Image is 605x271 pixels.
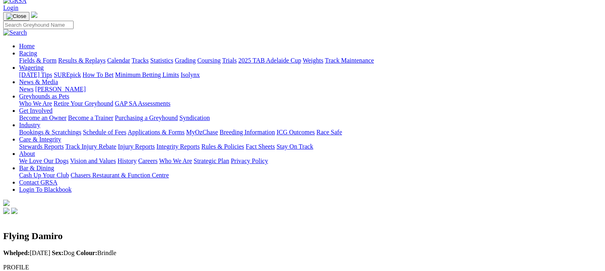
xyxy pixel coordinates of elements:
[19,107,53,114] a: Get Involved
[19,143,602,150] div: Care & Integrity
[3,231,602,242] h2: Flying Damiro
[115,71,179,78] a: Minimum Betting Limits
[19,122,40,128] a: Industry
[19,150,35,157] a: About
[68,114,113,121] a: Become a Trainer
[19,86,602,93] div: News & Media
[83,129,126,135] a: Schedule of Fees
[231,157,268,164] a: Privacy Policy
[107,57,130,64] a: Calendar
[115,100,171,107] a: GAP SA Assessments
[325,57,374,64] a: Track Maintenance
[19,129,81,135] a: Bookings & Scratchings
[19,57,56,64] a: Fields & Form
[19,71,52,78] a: [DATE] Tips
[115,114,178,121] a: Purchasing a Greyhound
[197,57,221,64] a: Coursing
[156,143,200,150] a: Integrity Reports
[175,57,196,64] a: Grading
[246,143,275,150] a: Fact Sheets
[316,129,342,135] a: Race Safe
[3,264,602,271] div: PROFILE
[6,13,26,20] img: Close
[3,200,10,206] img: logo-grsa-white.png
[19,179,57,186] a: Contact GRSA
[54,71,81,78] a: SUREpick
[19,114,66,121] a: Become an Owner
[19,100,52,107] a: Who We Are
[276,143,313,150] a: Stay On Track
[19,71,602,79] div: Wagering
[179,114,210,121] a: Syndication
[3,4,18,11] a: Login
[19,114,602,122] div: Get Involved
[150,57,173,64] a: Statistics
[35,86,86,92] a: [PERSON_NAME]
[58,57,105,64] a: Results & Replays
[83,71,114,78] a: How To Bet
[52,249,63,256] b: Sex:
[65,143,116,150] a: Track Injury Rebate
[3,29,27,36] img: Search
[132,57,149,64] a: Tracks
[31,12,37,18] img: logo-grsa-white.png
[19,64,44,71] a: Wagering
[238,57,301,64] a: 2025 TAB Adelaide Cup
[19,129,602,136] div: Industry
[19,172,69,179] a: Cash Up Your Club
[70,157,116,164] a: Vision and Values
[222,57,237,64] a: Trials
[186,129,218,135] a: MyOzChase
[19,93,69,100] a: Greyhounds as Pets
[19,143,64,150] a: Stewards Reports
[128,129,185,135] a: Applications & Forms
[19,172,602,179] div: Bar & Dining
[19,186,72,193] a: Login To Blackbook
[19,57,602,64] div: Racing
[3,249,30,256] b: Whelped:
[19,157,602,165] div: About
[3,249,50,256] span: [DATE]
[194,157,229,164] a: Strategic Plan
[19,86,33,92] a: News
[3,21,74,29] input: Search
[220,129,275,135] a: Breeding Information
[19,79,58,85] a: News & Media
[19,50,37,57] a: Racing
[138,157,158,164] a: Careers
[19,100,602,107] div: Greyhounds as Pets
[303,57,323,64] a: Weights
[19,136,61,143] a: Care & Integrity
[11,208,18,214] img: twitter.svg
[201,143,244,150] a: Rules & Policies
[181,71,200,78] a: Isolynx
[3,12,29,21] button: Toggle navigation
[3,208,10,214] img: facebook.svg
[52,249,74,256] span: Dog
[159,157,192,164] a: Who We Are
[276,129,315,135] a: ICG Outcomes
[118,143,155,150] a: Injury Reports
[19,43,35,49] a: Home
[54,100,113,107] a: Retire Your Greyhound
[70,172,169,179] a: Chasers Restaurant & Function Centre
[19,157,68,164] a: We Love Our Dogs
[19,165,54,171] a: Bar & Dining
[76,249,97,256] b: Colour:
[117,157,136,164] a: History
[76,249,116,256] span: Brindle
